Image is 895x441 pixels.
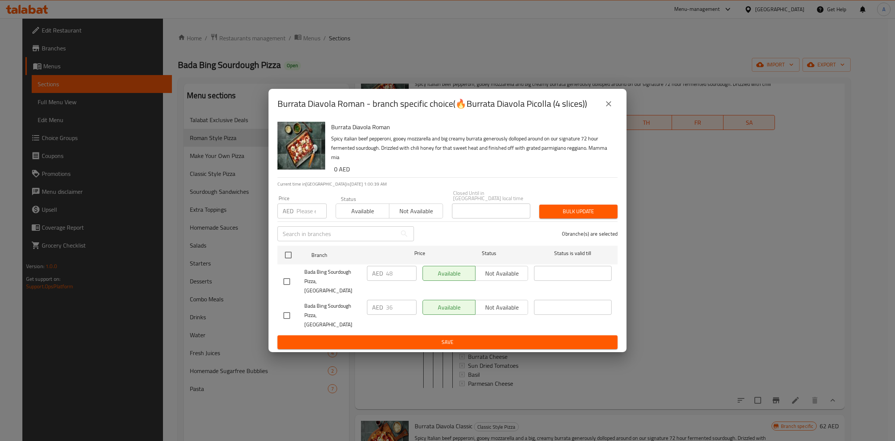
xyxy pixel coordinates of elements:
span: Bulk update [545,207,612,216]
img: Burrata Diavola Roman [277,122,325,170]
span: Not available [392,206,440,217]
span: Bada Bing Sourdough Pizza, [GEOGRAPHIC_DATA] [304,267,361,295]
span: Bada Bing Sourdough Pizza, [GEOGRAPHIC_DATA] [304,301,361,329]
p: AED [372,303,383,312]
h2: Burrata Diavola Roman - branch specific choice(🔥Burrata Diavola Picolla (4 slices)) [277,98,587,110]
input: Search in branches [277,226,397,241]
p: Current time in [GEOGRAPHIC_DATA] is [DATE] 1:00:39 AM [277,181,618,187]
input: Please enter price [296,204,327,218]
input: Please enter price [386,266,417,281]
h6: 0 AED [334,164,612,174]
h6: Burrata Diavola Roman [331,122,612,132]
button: Save [277,335,618,349]
span: Price [395,249,445,258]
span: Status is valid till [534,249,612,258]
p: AED [283,206,293,215]
span: Branch [311,251,389,260]
input: Please enter price [386,300,417,315]
p: AED [372,269,383,278]
button: Bulk update [539,205,618,218]
button: close [600,95,618,113]
span: Status [450,249,528,258]
p: Spicy italian beef pepperoni, gooey mozzarella and big creamy burrata generously dolloped around ... [331,134,612,162]
button: Not available [389,204,443,218]
p: 0 branche(s) are selected [562,230,618,237]
button: Available [336,204,389,218]
span: Save [283,338,612,347]
span: Available [339,206,386,217]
